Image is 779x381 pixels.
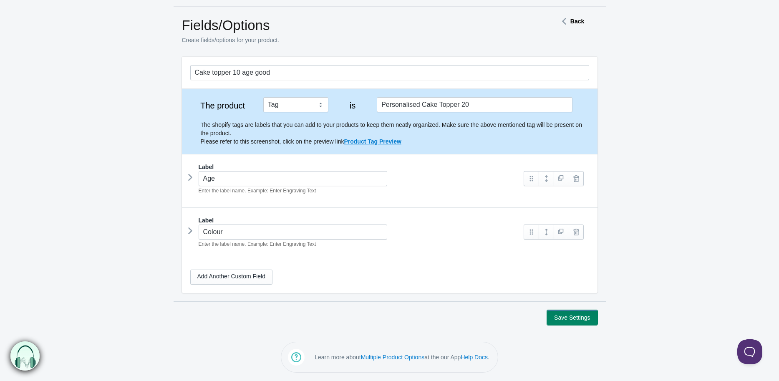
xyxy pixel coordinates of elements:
button: Save Settings [547,310,597,325]
a: Back [558,18,584,25]
label: The product [190,101,255,110]
label: Label [199,163,214,171]
a: Multiple Product Options [361,354,425,361]
p: Create fields/options for your product. [182,36,528,44]
img: bxm.png [9,341,39,371]
input: General Options Set [190,65,589,80]
em: Enter the label name. Example: Enter Engraving Text [199,241,316,247]
a: Product Tag Preview [344,138,401,145]
iframe: Toggle Customer Support [737,339,762,364]
a: Help Docs [461,354,488,361]
strong: Back [570,18,584,25]
p: Learn more about at the our App . [315,353,489,361]
h1: Fields/Options [182,17,528,34]
em: Enter the label name. Example: Enter Engraving Text [199,188,316,194]
label: Label [199,216,214,225]
a: Add Another Custom Field [190,270,272,285]
label: is [336,101,369,110]
p: The shopify tags are labels that you can add to your products to keep them neatly organized. Make... [201,121,589,146]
